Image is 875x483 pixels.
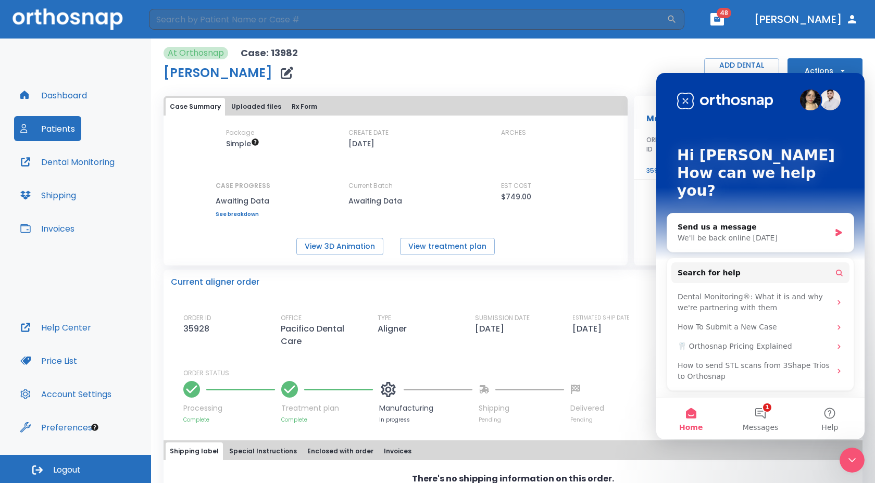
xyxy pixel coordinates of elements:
[216,211,270,218] a: See breakdown
[380,442,416,460] button: Invoices
[14,382,118,406] button: Account Settings
[171,276,259,288] p: Current aligner order
[14,183,82,208] button: Shipping
[379,403,472,414] p: Manufacturing
[166,98,626,116] div: tabs
[348,181,442,190] p: Current Batch
[634,162,682,180] td: 35928
[281,323,369,348] p: Pacifico Dental Care
[183,416,275,424] p: Complete
[166,442,223,460] button: Shipping label
[216,195,270,207] p: Awaiting Data
[166,442,860,460] div: tabs
[216,181,270,190] p: CASE PROGRESS
[656,73,865,439] iframe: Intercom live chat
[183,368,855,378] p: ORDER STATUS
[572,313,630,323] p: ESTIMATED SHIP DATE
[281,313,302,323] p: OFFICE
[570,416,604,424] p: Pending
[14,116,81,141] button: Patients
[226,138,259,149] span: Up to 10 steps (20 aligners)
[750,10,863,29] button: [PERSON_NAME]
[303,442,378,460] button: Enclosed with order
[646,112,691,125] p: Messages
[348,128,389,137] p: CREATE DATE
[717,8,731,18] span: 48
[241,47,298,59] p: Case: 13982
[572,323,606,335] p: [DATE]
[296,238,383,255] button: View 3D Animation
[183,403,275,414] p: Processing
[570,403,604,414] p: Delivered
[14,348,83,373] button: Price List
[164,67,272,79] h1: [PERSON_NAME]
[400,238,495,255] button: View treatment plan
[149,9,667,30] input: Search by Patient Name or Case #
[166,98,225,116] button: Case Summary
[501,128,526,137] p: ARCHES
[14,216,81,241] button: Invoices
[378,323,411,335] p: Aligner
[379,416,472,424] p: In progress
[226,128,254,137] p: Package
[479,416,564,424] p: Pending
[14,83,93,108] button: Dashboard
[90,423,99,432] div: Tooltip anchor
[475,313,530,323] p: SUBMISSION DATE
[183,313,211,323] p: ORDER ID
[12,8,123,30] img: Orthosnap
[348,195,442,207] p: Awaiting Data
[501,190,531,203] p: $749.00
[646,135,670,154] span: ORDER ID
[227,98,285,116] button: Uploaded files
[281,416,373,424] p: Complete
[225,442,301,460] button: Special Instructions
[53,464,81,476] span: Logout
[14,315,97,340] button: Help Center
[281,403,373,414] p: Treatment plan
[183,323,214,335] p: 35928
[704,58,779,83] button: ADD DENTAL MONITORING
[14,415,98,440] button: Preferences
[479,403,564,414] p: Shipping
[378,313,391,323] p: TYPE
[475,323,508,335] p: [DATE]
[840,448,865,473] iframe: Intercom live chat
[14,149,121,174] button: Dental Monitoring
[787,58,863,83] button: Actions
[348,137,374,150] p: [DATE]
[501,181,531,190] p: EST COST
